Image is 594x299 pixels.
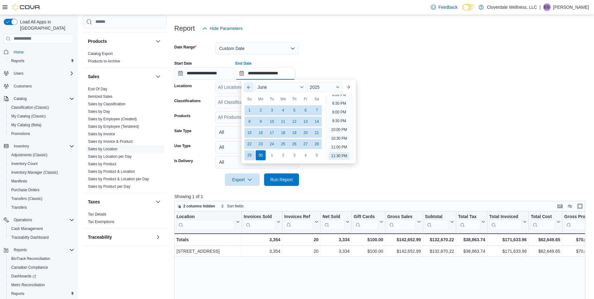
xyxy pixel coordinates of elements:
[531,214,560,230] button: Total Cost
[11,95,74,102] span: Catalog
[489,214,522,220] div: Total Invoiced
[9,234,51,241] a: Traceabilty Dashboard
[88,199,100,205] h3: Taxes
[329,143,350,151] li: 11:00 PM
[88,109,110,114] a: Sales by Day
[301,105,311,115] div: day-6
[6,121,77,129] button: My Catalog (Beta)
[244,236,280,243] div: 3,354
[301,94,311,104] div: Fr
[531,214,555,220] div: Total Cost
[244,128,254,138] div: day-15
[564,214,593,220] div: Gross Profit
[576,202,584,210] button: Enter fullscreen
[1,47,77,57] button: Home
[11,170,58,175] span: Inventory Manager (Classic)
[176,247,240,255] div: [STREET_ADDRESS]
[329,126,350,133] li: 10:00 PM
[9,121,44,129] a: My Catalog (Beta)
[11,291,24,296] span: Reports
[88,147,118,151] a: Sales by Location
[9,177,74,185] span: Manifests
[174,113,191,118] label: Products
[11,82,34,90] a: Customers
[83,85,167,193] div: Sales
[88,154,132,159] a: Sales by Location per Day
[210,25,243,32] span: Hide Parameters
[9,112,48,120] a: My Catalog (Classic)
[175,202,218,210] button: 2 columns hidden
[200,22,245,35] button: Hide Parameters
[176,236,240,243] div: Totals
[284,214,313,220] div: Invoices Ref
[6,233,77,242] button: Traceabilty Dashboard
[1,69,77,78] button: Users
[256,105,266,115] div: day-2
[9,130,74,137] span: Promotions
[458,236,485,243] div: $38,863.74
[9,264,74,271] span: Canadian Compliance
[174,193,590,200] p: Showing 1 of 1
[278,105,288,115] div: day-4
[264,173,299,186] button: Run Report
[183,204,215,209] span: 2 columns hidden
[176,214,235,230] div: Location
[289,117,299,127] div: day-12
[11,105,49,110] span: Classification (Classic)
[88,102,125,107] span: Sales by Classification
[88,184,130,189] a: Sales by Product per Day
[425,214,449,220] div: Subtotal
[278,117,288,127] div: day-11
[215,141,299,153] button: All
[88,73,153,80] button: Sales
[256,94,266,104] div: Mo
[12,4,41,10] img: Cova
[9,130,33,137] a: Promotions
[11,235,49,240] span: Traceabilty Dashboard
[267,117,277,127] div: day-10
[88,147,118,152] span: Sales by Location
[387,236,421,243] div: $142,652.99
[6,194,77,203] button: Transfers (Classic)
[6,289,77,298] button: Reports
[489,236,527,243] div: $171,633.96
[11,48,26,56] a: Home
[256,117,266,127] div: day-9
[9,195,45,202] a: Transfers (Classic)
[278,128,288,138] div: day-18
[458,214,480,230] div: Total Tax
[11,48,74,56] span: Home
[11,246,74,254] span: Reports
[83,50,167,67] div: Products
[244,105,322,161] div: June, 2025
[278,150,288,160] div: day-2
[17,19,74,31] span: Load All Apps in [GEOGRAPHIC_DATA]
[1,94,77,103] button: Catalog
[11,131,30,136] span: Promotions
[88,212,106,217] a: Tax Details
[6,254,77,263] button: BioTrack Reconciliation
[9,121,74,129] span: My Catalog (Beta)
[1,82,77,91] button: Customers
[258,85,267,90] span: June
[531,236,560,243] div: $62,649.65
[531,214,555,230] div: Total Cost
[88,169,135,174] a: Sales by Product & Location
[9,169,74,176] span: Inventory Manager (Classic)
[489,214,522,230] div: Total Invoiced
[267,128,277,138] div: day-17
[267,105,277,115] div: day-3
[88,220,114,224] a: Tax Exemptions
[544,3,549,11] span: EG
[425,236,454,243] div: $132,670.22
[267,94,277,104] div: Tu
[88,124,139,129] a: Sales by Employee (Tendered)
[11,246,29,254] button: Reports
[88,184,130,189] span: Sales by Product per Day
[425,214,454,230] button: Subtotal
[9,112,74,120] span: My Catalog (Classic)
[215,126,299,138] button: All
[88,38,107,44] h3: Products
[9,225,74,232] span: Cash Management
[354,236,383,243] div: $100.00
